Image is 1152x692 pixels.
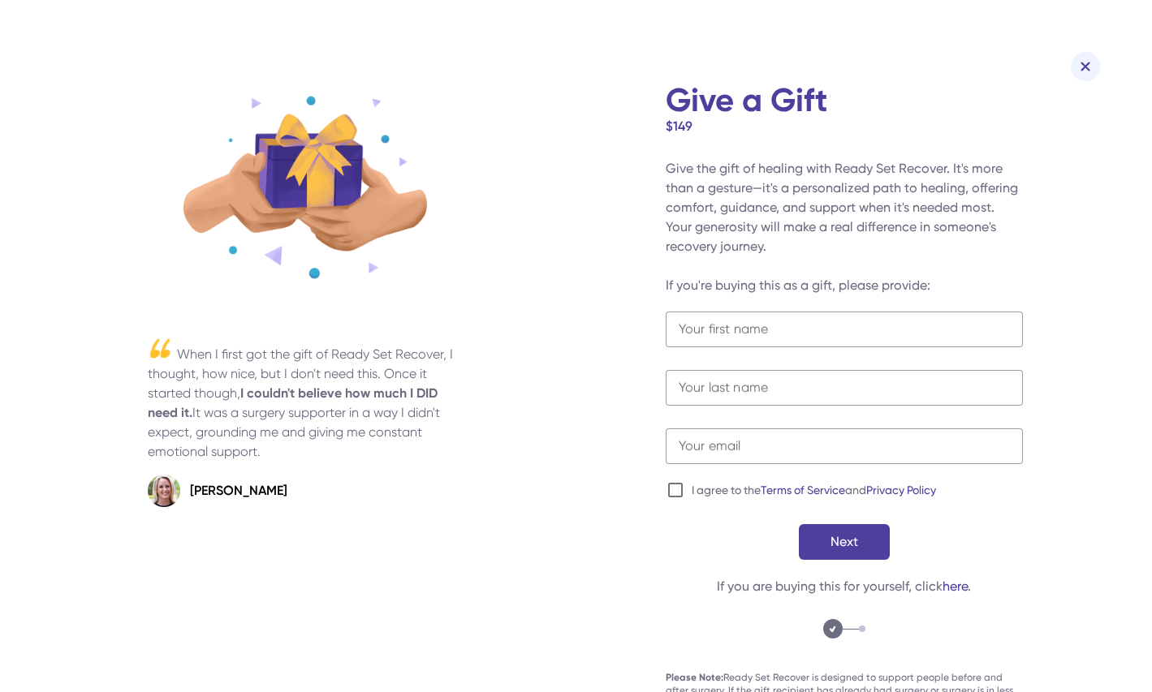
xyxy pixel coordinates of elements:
[148,335,170,361] img: Quote
[799,524,890,560] button: Next
[666,672,723,683] b: Please Note:
[761,484,845,496] a: Terms of Service
[692,482,936,498] label: I agree to the and
[666,159,1023,295] div: Give the gift of healing with Ready Set Recover. It's more than a gesture—it's a personalized pat...
[666,84,1023,117] h1: Give a Gift
[717,577,971,596] div: If you are buying this for yourself, click .
[190,481,287,501] div: [PERSON_NAME]
[943,578,968,594] a: here
[148,345,469,462] div: When I first got the gift of Ready Set Recover, I thought, how nice, but I don't need this. Once ...
[866,484,936,496] a: Privacy Policy
[148,385,438,420] b: I couldn't believe how much I DID need it.
[175,84,442,290] img: Give a gift illustration 1
[1081,62,1090,71] img: Close icn
[148,475,180,507] img: Danielle
[666,117,1023,136] div: $149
